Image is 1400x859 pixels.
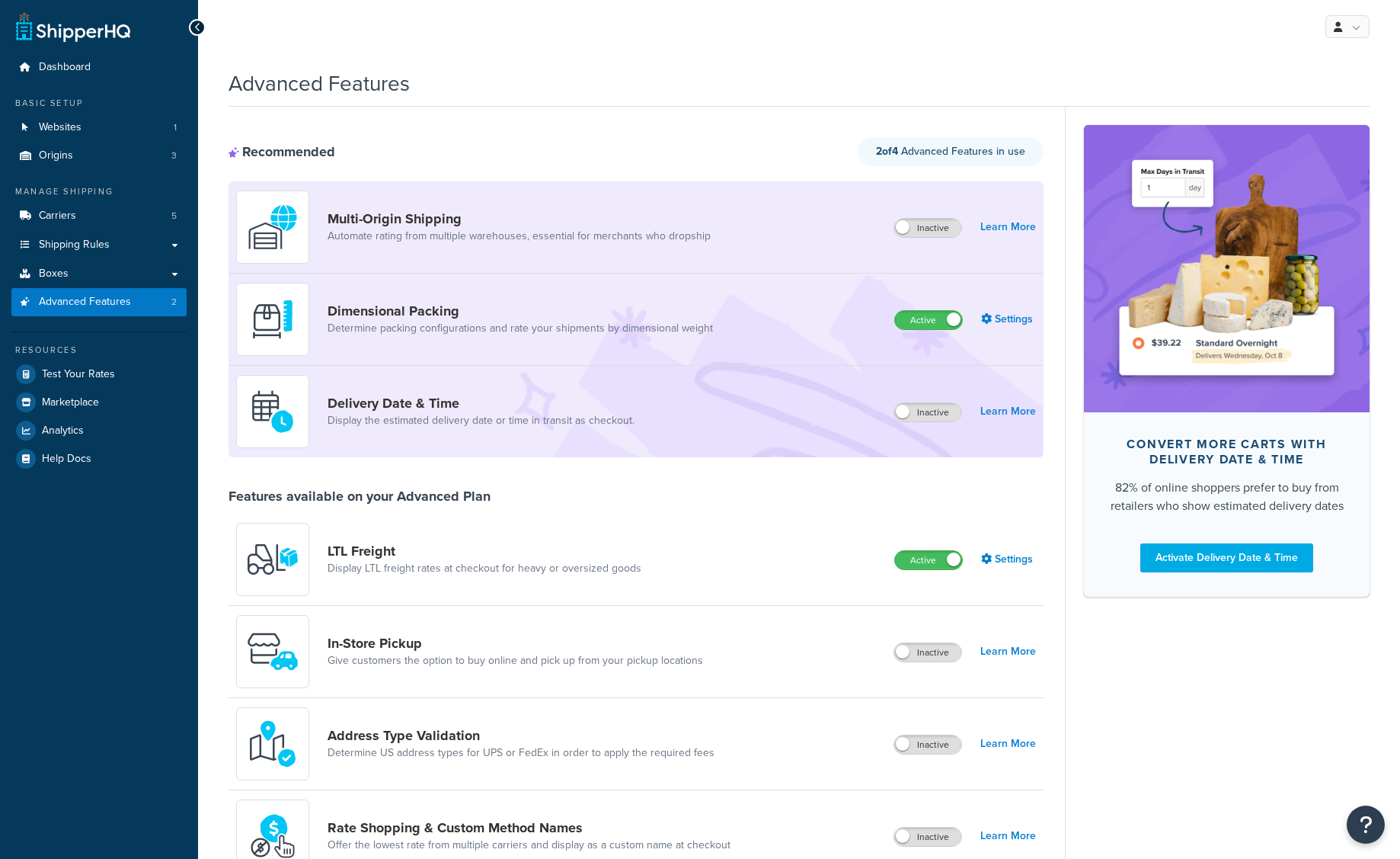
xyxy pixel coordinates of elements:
[39,268,69,280] span: Boxes
[1108,437,1345,467] div: Convert more carts with delivery date & time
[42,425,84,438] span: Analytics
[980,216,1036,238] a: Learn More
[246,200,299,254] img: WatD5o0RtDAAAAAElFTkSuQmCC
[171,149,177,162] span: 3
[246,533,299,586] img: y79ZsPf0fXUFUhFXDzUgf+ktZg5F2+ohG75+v3d2s1D9TjoU8PiyCIluIjV41seZevKCRuEjTPPOKHJsQcmKCXGdfprl3L4q7...
[11,231,187,259] a: Shipping Rules
[328,745,714,761] a: Determine US address types for UPS or FedEx in order to apply the required fees
[894,219,961,237] label: Inactive
[328,210,711,227] a: Multi-Origin Shipping
[328,653,703,668] a: Give customers the option to buy online and pick up from your pickup locations
[39,61,91,74] span: Dashboard
[980,825,1036,847] a: Learn More
[229,69,410,98] h1: Advanced Features
[894,736,961,754] label: Inactive
[11,97,187,110] div: Basic Setup
[42,396,99,409] span: Marketplace
[328,635,703,652] a: In-Store Pickup
[11,142,187,170] a: Origins3
[895,311,962,329] label: Active
[894,403,961,421] label: Inactive
[328,819,730,836] a: Rate Shopping & Custom Method Names
[11,142,187,170] li: Origins
[11,288,187,316] li: Advanced Features
[1140,543,1313,572] a: Activate Delivery Date & Time
[11,202,187,230] li: Carriers
[11,361,187,388] a: Test Your Rates
[11,260,187,288] a: Boxes
[894,643,961,662] label: Inactive
[11,417,187,444] a: Analytics
[246,293,299,346] img: DTVBYsAAAAAASUVORK5CYII=
[11,389,187,416] a: Marketplace
[246,717,299,771] img: kIG8fy0lQAAAABJRU5ErkJggg==
[328,321,713,336] a: Determine packing configurations and rate your shipments by dimensional weight
[894,828,961,846] label: Inactive
[171,296,177,309] span: 2
[11,185,187,198] div: Manage Shipping
[1347,806,1385,844] button: Open Resource Center
[1107,148,1347,389] img: feature-image-ddt-36eae7f7280da8017bfb280eaccd9c446f90b1fe08728e4019434db127062ab4.png
[328,838,730,853] a: Offer the lowest rate from multiple carriers and display as a custom name at checkout
[229,143,335,160] div: Recommended
[42,368,115,381] span: Test Your Rates
[876,143,1025,159] span: Advanced Features in use
[11,445,187,473] a: Help Docs
[11,53,187,82] a: Dashboard
[11,202,187,230] a: Carriers5
[11,114,187,142] a: Websites1
[246,625,299,678] img: wfgcfpwTIucLEAAAAASUVORK5CYII=
[328,543,641,559] a: LTL Freight
[895,551,962,569] label: Active
[11,344,187,357] div: Resources
[980,641,1036,662] a: Learn More
[980,401,1036,422] a: Learn More
[39,121,82,134] span: Websites
[328,413,634,428] a: Display the estimated delivery date or time in transit as checkout.
[229,488,491,505] div: Features available on your Advanced Plan
[1108,479,1345,515] div: 82% of online shoppers prefer to buy from retailers who show estimated delivery dates
[328,303,713,319] a: Dimensional Packing
[981,549,1036,570] a: Settings
[39,210,76,223] span: Carriers
[11,288,187,316] a: Advanced Features2
[39,149,73,162] span: Origins
[246,385,299,438] img: gfkeb5ejjkALwAAAABJRU5ErkJggg==
[328,561,641,576] a: Display LTL freight rates at checkout for heavy or oversized goods
[171,210,177,223] span: 5
[42,453,91,466] span: Help Docs
[39,296,131,309] span: Advanced Features
[39,239,110,252] span: Shipping Rules
[328,727,714,744] a: Address Type Validation
[174,121,177,134] span: 1
[328,395,634,412] a: Delivery Date & Time
[876,143,898,159] strong: 2 of 4
[11,114,187,142] li: Websites
[328,229,711,244] a: Automate rating from multiple warehouses, essential for merchants who dropship
[981,309,1036,330] a: Settings
[980,733,1036,755] a: Learn More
